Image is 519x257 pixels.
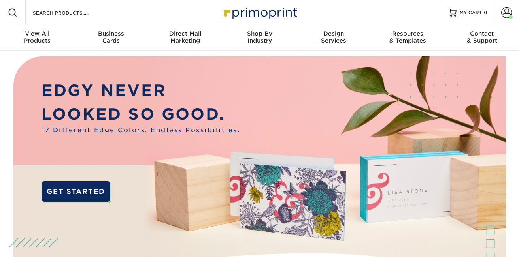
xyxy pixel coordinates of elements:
[460,9,482,16] span: MY CART
[148,25,223,51] a: Direct MailMarketing
[296,30,371,37] span: Design
[32,8,109,17] input: SEARCH PRODUCTS.....
[220,4,299,21] img: Primoprint
[74,30,149,37] span: Business
[445,30,519,44] div: & Support
[74,25,149,51] a: BusinessCards
[296,25,371,51] a: DesignServices
[445,30,519,37] span: Contact
[296,30,371,44] div: Services
[42,102,240,126] p: LOOKED SO GOOD.
[148,30,223,37] span: Direct Mail
[445,25,519,51] a: Contact& Support
[223,30,297,44] div: Industry
[223,25,297,51] a: Shop ByIndustry
[74,30,149,44] div: Cards
[42,181,110,202] a: GET STARTED
[148,30,223,44] div: Marketing
[42,79,240,102] p: EDGY NEVER
[371,30,445,44] div: & Templates
[371,30,445,37] span: Resources
[371,25,445,51] a: Resources& Templates
[42,126,240,135] span: 17 Different Edge Colors. Endless Possibilities.
[223,30,297,37] span: Shop By
[484,10,487,15] span: 0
